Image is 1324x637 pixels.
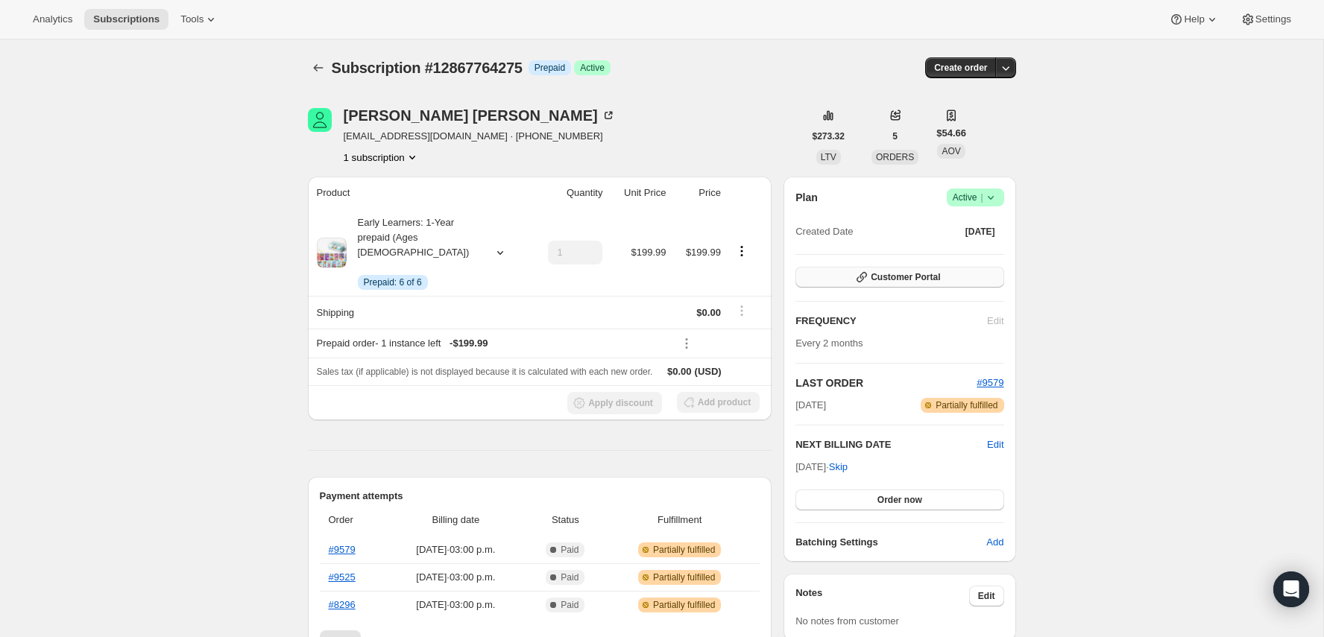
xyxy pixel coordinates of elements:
[1160,9,1228,30] button: Help
[813,130,845,142] span: $273.32
[1184,13,1204,25] span: Help
[535,62,565,74] span: Prepaid
[308,108,332,132] span: Billie Merrill
[344,129,616,144] span: [EMAIL_ADDRESS][DOMAIN_NAME] · [PHONE_NUMBER]
[977,530,1012,554] button: Add
[820,455,857,479] button: Skip
[653,571,715,583] span: Partially fulfilled
[795,375,977,390] h2: LAST ORDER
[804,126,854,147] button: $273.32
[986,535,1003,550] span: Add
[631,247,666,258] span: $199.99
[329,544,356,555] a: #9579
[329,599,356,610] a: #8296
[332,60,523,76] span: Subscription #12867764275
[1232,9,1300,30] button: Settings
[696,307,721,318] span: $0.00
[956,221,1004,242] button: [DATE]
[308,296,529,329] th: Shipping
[320,489,760,504] h2: Payment attempts
[347,215,481,290] div: Early Learners: 1-Year prepaid (Ages [DEMOGRAPHIC_DATA])
[795,398,826,413] span: [DATE]
[936,399,997,411] span: Partially fulfilled
[608,513,751,527] span: Fulfillment
[977,377,1003,388] a: #9579
[389,513,523,527] span: Billing date
[317,367,653,377] span: Sales tax (if applicable) is not displayed because it is calculated with each new order.
[942,146,960,156] span: AOV
[329,571,356,583] a: #9525
[344,108,616,123] div: [PERSON_NAME] [PERSON_NAME]
[308,177,529,209] th: Product
[653,544,715,556] span: Partially fulfilled
[561,544,579,556] span: Paid
[580,62,605,74] span: Active
[171,9,227,30] button: Tools
[180,13,204,25] span: Tools
[934,62,987,74] span: Create order
[607,177,670,209] th: Unit Price
[925,57,996,78] button: Create order
[977,375,1003,390] button: #9579
[936,126,966,141] span: $54.66
[795,461,848,472] span: [DATE] ·
[308,57,329,78] button: Subscriptions
[795,615,899,627] span: No notes from customer
[795,535,986,550] h6: Batching Settings
[667,366,692,377] span: $0.00
[686,247,721,258] span: $199.99
[795,267,1003,288] button: Customer Portal
[892,130,898,142] span: 5
[795,314,987,329] h2: FREQUENCY
[829,460,848,475] span: Skip
[821,152,836,162] span: LTV
[24,9,81,30] button: Analytics
[883,126,907,147] button: 5
[730,302,754,319] button: Shipping actions
[450,336,488,351] span: - $199.99
[561,571,579,583] span: Paid
[1273,571,1309,607] div: Open Intercom Messenger
[692,364,722,379] span: (USD)
[980,191,983,203] span: |
[33,13,72,25] span: Analytics
[730,243,754,259] button: Product actions
[953,190,998,205] span: Active
[317,336,666,351] div: Prepaid order - 1 instance left
[795,489,1003,510] button: Order now
[876,152,914,162] span: ORDERS
[978,590,995,602] span: Edit
[532,513,599,527] span: Status
[344,150,420,165] button: Product actions
[84,9,168,30] button: Subscriptions
[93,13,160,25] span: Subscriptions
[795,586,969,606] h3: Notes
[1255,13,1291,25] span: Settings
[364,276,422,288] span: Prepaid: 6 of 6
[670,177,725,209] th: Price
[320,504,385,536] th: Order
[561,599,579,611] span: Paid
[795,437,987,452] h2: NEXT BILLING DATE
[877,494,922,506] span: Order now
[871,271,940,283] span: Customer Portal
[795,337,863,349] span: Every 2 months
[795,224,853,239] span: Created Date
[795,190,818,205] h2: Plan
[965,226,995,238] span: [DATE]
[389,570,523,585] span: [DATE] · 03:00 p.m.
[389,542,523,557] span: [DATE] · 03:00 p.m.
[317,238,347,267] img: product img
[969,586,1004,606] button: Edit
[653,599,715,611] span: Partially fulfilled
[389,598,523,612] span: [DATE] · 03:00 p.m.
[529,177,608,209] th: Quantity
[987,437,1003,452] button: Edit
